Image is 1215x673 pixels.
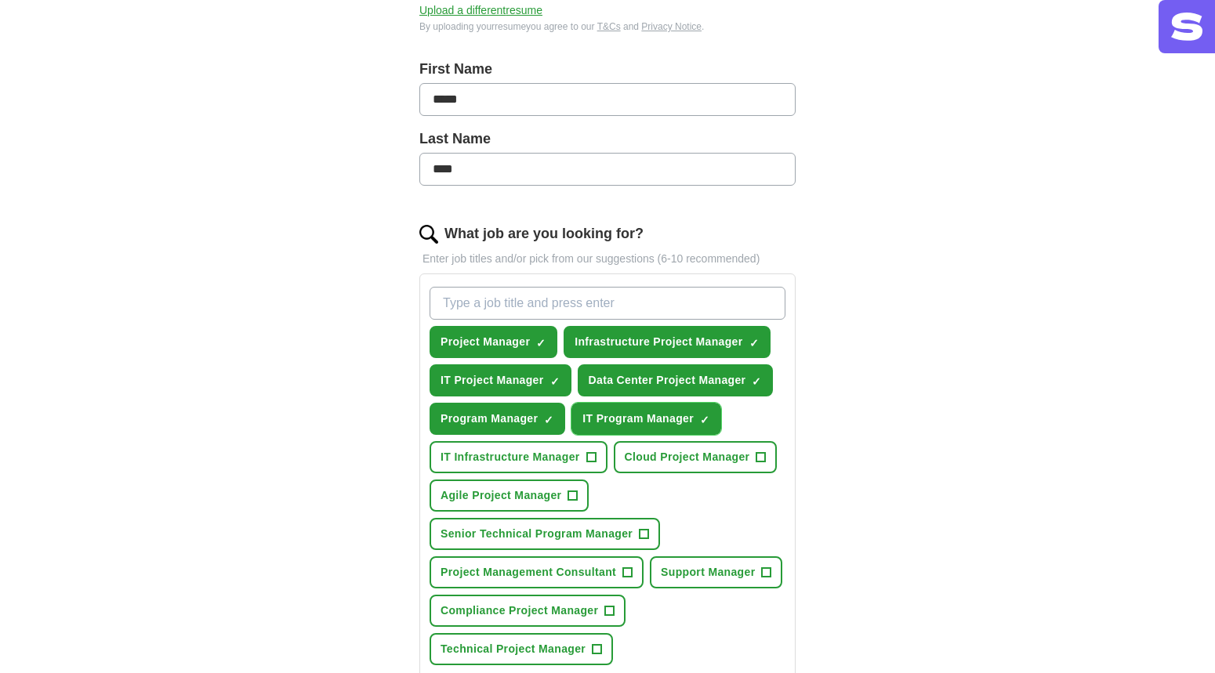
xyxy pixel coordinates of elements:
span: Agile Project Manager [441,487,561,504]
button: IT Infrastructure Manager [430,441,607,473]
button: Data Center Project Manager✓ [578,364,774,396]
span: Technical Project Manager [441,641,586,657]
input: Type a job title and press enter [430,287,785,320]
button: Senior Technical Program Manager [430,518,660,550]
span: ✓ [749,337,759,349]
span: Senior Technical Program Manager [441,526,633,542]
button: Support Manager [650,556,782,588]
span: ✓ [536,337,546,349]
span: ✓ [700,414,709,426]
label: What job are you looking for? [444,223,644,244]
span: IT Infrastructure Manager [441,449,580,465]
span: Cloud Project Manager [625,449,750,465]
button: Program Manager✓ [430,403,565,435]
span: Infrastructure Project Manager [575,334,742,350]
button: Cloud Project Manager [614,441,778,473]
div: By uploading your resume you agree to our and . [419,20,796,34]
a: Privacy Notice [641,21,702,32]
button: Upload a differentresume [419,2,542,19]
label: First Name [419,59,796,80]
span: Project Manager [441,334,530,350]
button: Project Management Consultant [430,556,644,588]
button: Compliance Project Manager [430,595,626,627]
span: ✓ [752,375,761,388]
button: Agile Project Manager [430,479,589,512]
span: Data Center Project Manager [589,372,746,389]
label: Last Name [419,128,796,150]
button: Infrastructure Project Manager✓ [564,326,770,358]
img: search.png [419,225,438,244]
span: ✓ [544,414,553,426]
span: IT Project Manager [441,372,544,389]
p: Enter job titles and/or pick from our suggestions (6-10 recommended) [419,251,796,267]
button: IT Project Manager✓ [430,364,571,396]
span: IT Program Manager [582,411,694,427]
button: IT Program Manager✓ [571,403,721,435]
span: Compliance Project Manager [441,602,598,619]
a: T&Cs [597,21,621,32]
span: Program Manager [441,411,538,427]
span: Support Manager [661,564,755,581]
button: Technical Project Manager [430,633,613,665]
span: ✓ [550,375,560,388]
span: Project Management Consultant [441,564,616,581]
button: Project Manager✓ [430,326,557,358]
